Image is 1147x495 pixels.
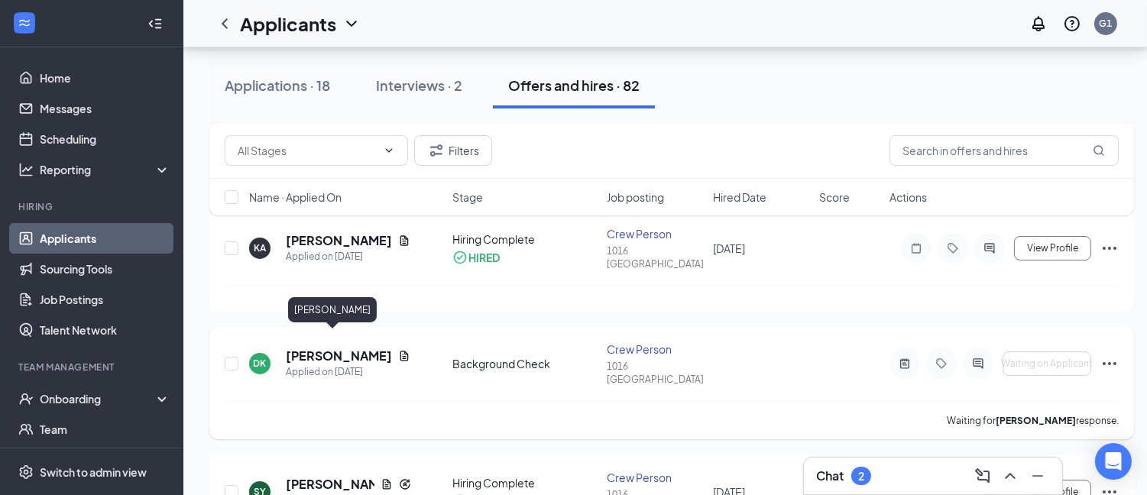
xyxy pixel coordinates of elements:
span: Actions [889,189,927,205]
h1: Applicants [240,11,336,37]
div: HIRED [468,250,500,265]
b: [PERSON_NAME] [996,415,1076,426]
span: Score [819,189,850,205]
a: Job Postings [40,284,170,315]
a: Team [40,414,170,445]
span: [DATE] [713,241,745,255]
div: Applied on [DATE] [286,364,410,380]
button: ChevronUp [998,464,1022,488]
div: Crew Person [607,226,704,241]
svg: Document [398,350,410,362]
svg: Reapply [399,478,411,490]
svg: ChevronDown [383,144,395,157]
div: 1016 [GEOGRAPHIC_DATA] [607,244,704,270]
div: G1 [1100,17,1113,30]
div: Team Management [18,361,167,374]
span: Name · Applied On [249,189,342,205]
svg: Note [907,242,925,254]
div: Onboarding [40,391,157,406]
svg: QuestionInfo [1063,15,1081,33]
h5: [PERSON_NAME] [286,232,392,249]
div: Open Intercom Messenger [1095,443,1132,480]
a: Applicants [40,223,170,254]
svg: Document [398,235,410,247]
div: Crew Person [607,341,704,357]
div: Hiring [18,200,167,213]
div: KA [254,241,266,254]
span: Job posting [607,189,664,205]
div: Interviews · 2 [376,76,462,95]
svg: ActiveChat [969,357,987,370]
div: [PERSON_NAME] [288,297,377,322]
button: Waiting on Applicant [1003,351,1091,376]
svg: Tag [932,357,951,370]
svg: ComposeMessage [974,467,992,485]
span: Stage [452,189,483,205]
svg: Document [381,478,393,490]
div: Applications · 18 [225,76,330,95]
svg: ActiveChat [980,242,999,254]
a: Scheduling [40,124,170,154]
a: Talent Network [40,315,170,345]
span: Hired Date [713,189,766,205]
svg: MagnifyingGlass [1093,144,1105,157]
svg: Tag [944,242,962,254]
button: Filter Filters [414,135,492,166]
a: Sourcing Tools [40,254,170,284]
svg: ActiveNote [896,357,914,370]
span: View Profile [1027,243,1078,254]
h5: [PERSON_NAME] [286,476,374,493]
button: Minimize [1025,464,1050,488]
svg: Ellipses [1100,354,1119,373]
div: Hiring Complete [452,231,598,247]
div: 1016 [GEOGRAPHIC_DATA] [607,360,704,386]
svg: Settings [18,464,34,480]
svg: ChevronUp [1001,467,1019,485]
svg: UserCheck [18,391,34,406]
svg: ChevronDown [342,15,361,33]
button: ComposeMessage [970,464,995,488]
svg: Analysis [18,162,34,177]
input: All Stages [238,142,377,159]
svg: Minimize [1029,467,1047,485]
a: Home [40,63,170,93]
p: Waiting for response. [947,414,1119,427]
h3: Chat [816,467,844,484]
svg: ChevronLeft [215,15,234,33]
svg: Ellipses [1100,239,1119,257]
a: Messages [40,93,170,124]
div: Applied on [DATE] [286,249,410,264]
svg: Notifications [1029,15,1048,33]
div: Crew Person [607,470,704,485]
div: Background Check [452,356,598,371]
svg: Collapse [147,16,163,31]
h5: [PERSON_NAME] [286,348,392,364]
svg: CheckmarkCircle [452,250,468,265]
div: Offers and hires · 82 [508,76,640,95]
button: View Profile [1014,236,1091,260]
input: Search in offers and hires [889,135,1119,166]
div: 2 [858,470,864,483]
a: DocumentsCrown [40,445,170,475]
div: Switch to admin view [40,464,147,480]
svg: Filter [427,141,446,160]
div: Reporting [40,162,171,177]
span: Waiting on Applicant [1001,358,1093,369]
div: Hiring Complete [452,475,598,490]
div: DK [254,357,267,370]
svg: WorkstreamLogo [17,15,32,31]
